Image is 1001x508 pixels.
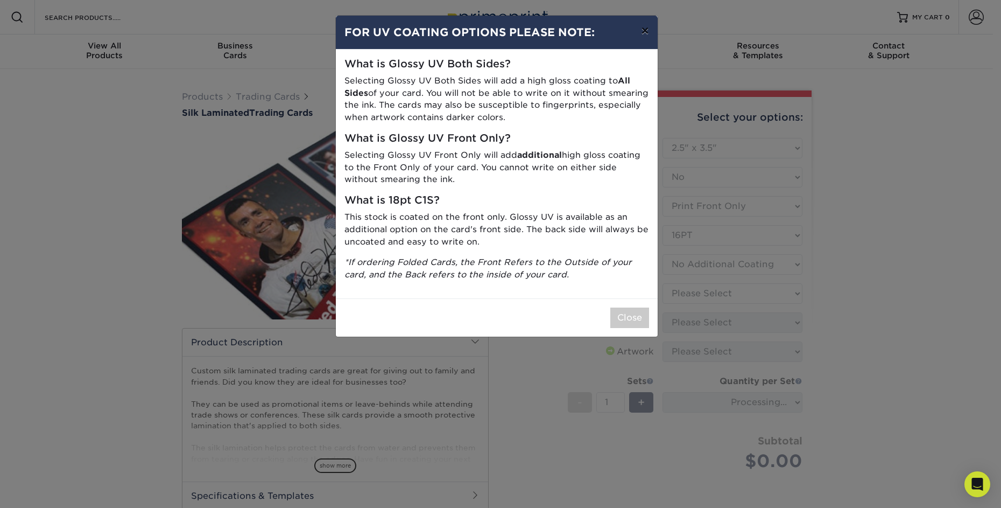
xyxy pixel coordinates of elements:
h5: What is Glossy UV Front Only? [344,133,649,145]
strong: All Sides [344,75,630,98]
strong: additional [517,150,562,160]
i: *If ordering Folded Cards, the Front Refers to the Outside of your card, and the Back refers to t... [344,257,632,280]
p: Selecting Glossy UV Front Only will add high gloss coating to the Front Only of your card. You ca... [344,149,649,186]
h4: FOR UV COATING OPTIONS PLEASE NOTE: [344,24,649,40]
div: Open Intercom Messenger [964,471,990,497]
h5: What is 18pt C1S? [344,194,649,207]
p: Selecting Glossy UV Both Sides will add a high gloss coating to of your card. You will not be abl... [344,75,649,124]
button: × [632,16,657,46]
button: Close [610,308,649,328]
p: This stock is coated on the front only. Glossy UV is available as an additional option on the car... [344,211,649,248]
h5: What is Glossy UV Both Sides? [344,58,649,71]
